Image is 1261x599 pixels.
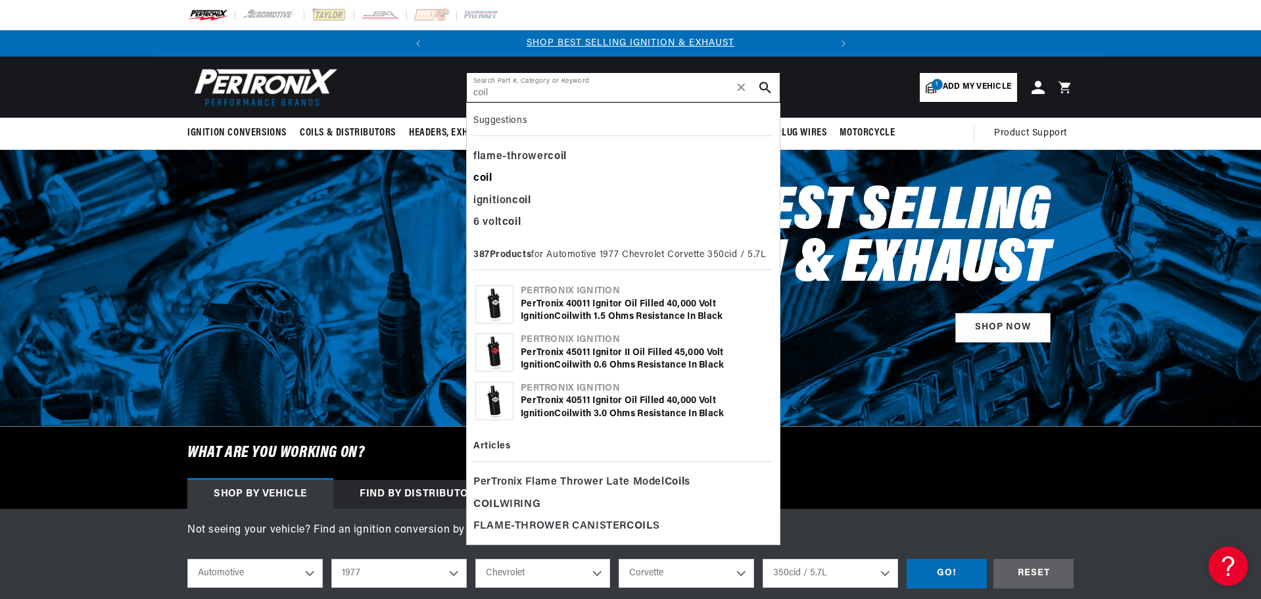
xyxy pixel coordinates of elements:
span: WIRING [473,496,540,514]
div: flame-thrower [473,146,773,168]
b: COIL [627,521,653,531]
span: Coils & Distributors [300,126,396,140]
b: Coil [665,477,685,487]
div: for Automotive 1977 Chevrolet Corvette 350cid / 5.7L [473,244,773,270]
span: Motorcycle [840,126,895,140]
summary: Coils & Distributors [293,118,402,149]
b: 387 Products [473,250,531,260]
summary: Product Support [994,118,1074,149]
span: PerTronix Flame Thrower Late Model s [473,473,690,492]
input: Search Part #, Category or Keyword [467,73,780,102]
div: PerTronix 40011 Ignitor Oil Filled 40,000 Volt Ignition with 1.5 Ohms Resistance in Black [521,298,771,323]
b: coil [473,173,492,183]
div: Suggestions [473,110,773,136]
img: PerTronix 40011 Ignitor Oil Filled 40,000 Volt Ignition Coil with 1.5 Ohms Resistance in Black [476,286,513,323]
button: Translation missing: en.sections.announcements.previous_announcement [405,30,431,57]
a: SHOP NOW [955,313,1051,343]
img: PerTronix 45011 Ignitor II Oil Filled 45,000 Volt Ignition Coil with 0.6 Ohms Resistance in Black [476,334,513,371]
span: Ignition Conversions [187,126,287,140]
summary: Spark Plug Wires [740,118,834,149]
span: 1 [932,79,943,90]
button: search button [751,73,780,102]
div: PerTronix 40511 Ignitor Oil Filled 40,000 Volt Ignition with 3.0 Ohms Resistance in Black [521,395,771,420]
div: Announcement [431,36,830,51]
div: 6 volt [473,212,773,234]
div: Pertronix Ignition [521,285,771,298]
span: Product Support [994,126,1067,141]
span: Spark Plug Wires [747,126,827,140]
div: Find by Distributor [333,480,501,509]
b: Articles [473,441,510,451]
span: Headers, Exhausts & Components [409,126,563,140]
div: PerTronix 45011 Ignitor II Oil Filled 45,000 Volt Ignition with 0.6 Ohms Resistance in Black [521,347,771,372]
b: Coil [554,409,572,419]
div: GO! [907,559,987,588]
b: Coil [554,360,572,370]
div: ignition [473,190,773,212]
b: COIL [473,499,500,510]
b: coil [548,151,567,162]
span: Add my vehicle [943,81,1011,93]
b: Coil [554,312,572,322]
span: FLAME-THROWER CANISTER S [473,517,659,536]
div: Pertronix Ignition [521,382,771,395]
summary: Ignition Conversions [187,118,293,149]
select: Make [475,559,611,588]
summary: Headers, Exhausts & Components [402,118,569,149]
select: Engine [763,559,898,588]
p: Not seeing your vehicle? Find an ignition conversion by your distributor with our [187,522,1074,539]
select: Year [331,559,467,588]
slideshow-component: Translation missing: en.sections.announcements.announcement_bar [155,30,1106,57]
div: RESET [993,559,1074,588]
button: Translation missing: en.sections.announcements.next_announcement [830,30,857,57]
a: SHOP BEST SELLING IGNITION & EXHAUST [527,38,734,48]
b: coil [502,217,521,228]
img: PerTronix 40511 Ignitor Oil Filled 40,000 Volt Ignition Coil with 3.0 Ohms Resistance in Black [476,383,513,419]
b: coil [512,195,531,206]
a: 1Add my vehicle [920,73,1017,102]
img: Pertronix [187,64,339,110]
div: Shop by vehicle [187,480,333,509]
select: Ride Type [187,559,323,588]
div: Pertronix Ignition [521,333,771,347]
summary: Motorcycle [833,118,901,149]
div: 1 of 2 [431,36,830,51]
select: Model [619,559,754,588]
h6: What are you working on? [155,427,1106,479]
